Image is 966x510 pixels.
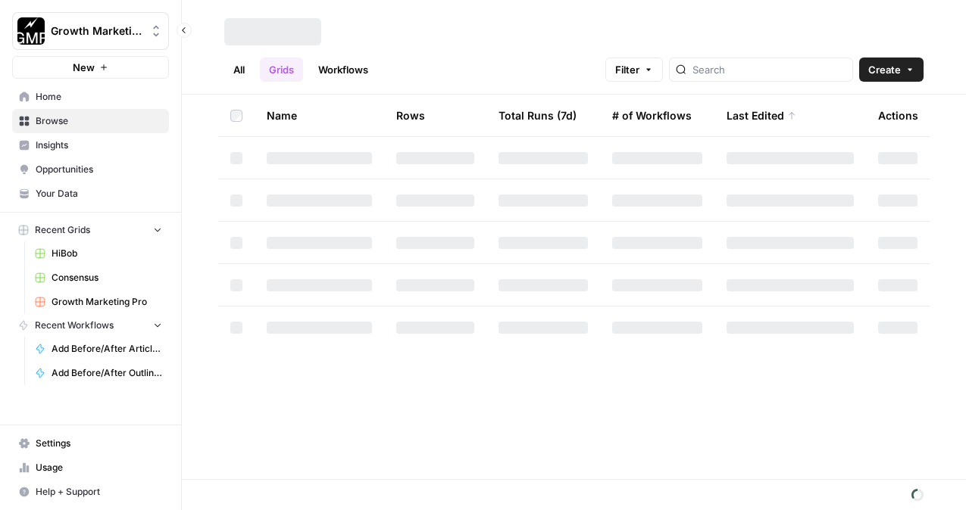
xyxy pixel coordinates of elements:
a: Home [12,85,169,109]
span: Home [36,90,162,104]
span: Usage [36,461,162,474]
span: Filter [615,62,639,77]
button: Recent Workflows [12,314,169,337]
span: Recent Workflows [35,319,114,332]
button: New [12,56,169,79]
a: Browse [12,109,169,133]
span: Help + Support [36,485,162,499]
a: All [224,58,254,82]
a: Consensus [28,266,169,290]
input: Search [692,62,846,77]
span: HiBob [52,247,162,260]
a: Add Before/After Article to KB [28,337,169,361]
div: # of Workflows [612,95,692,136]
div: Total Runs (7d) [499,95,577,136]
span: Opportunities [36,163,162,176]
a: HiBob [28,241,169,266]
button: Filter [605,58,663,82]
span: Consensus [52,271,162,285]
button: Create [859,58,924,82]
a: Grids [260,58,303,82]
a: Settings [12,431,169,456]
a: Your Data [12,182,169,206]
span: Add Before/After Article to KB [52,342,162,356]
span: Growth Marketing Pro [52,295,162,309]
span: Insights [36,138,162,152]
button: Workspace: Growth Marketing Pro [12,12,169,50]
a: Growth Marketing Pro [28,290,169,314]
span: Browse [36,114,162,128]
div: Name [267,95,372,136]
span: Growth Marketing Pro [51,23,142,39]
img: Growth Marketing Pro Logo [17,17,45,45]
a: Workflows [309,58,377,82]
button: Recent Grids [12,219,169,241]
button: Help + Support [12,480,169,504]
div: Actions [878,95,918,136]
div: Last Edited [727,95,796,136]
a: Opportunities [12,157,169,182]
a: Add Before/After Outline to KB [28,361,169,385]
span: Add Before/After Outline to KB [52,366,162,380]
a: Usage [12,456,169,480]
div: Rows [396,95,425,136]
span: Recent Grids [35,223,90,237]
span: Your Data [36,187,162,201]
a: Insights [12,133,169,157]
span: Settings [36,437,162,450]
span: Create [868,62,901,77]
span: New [73,60,95,75]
